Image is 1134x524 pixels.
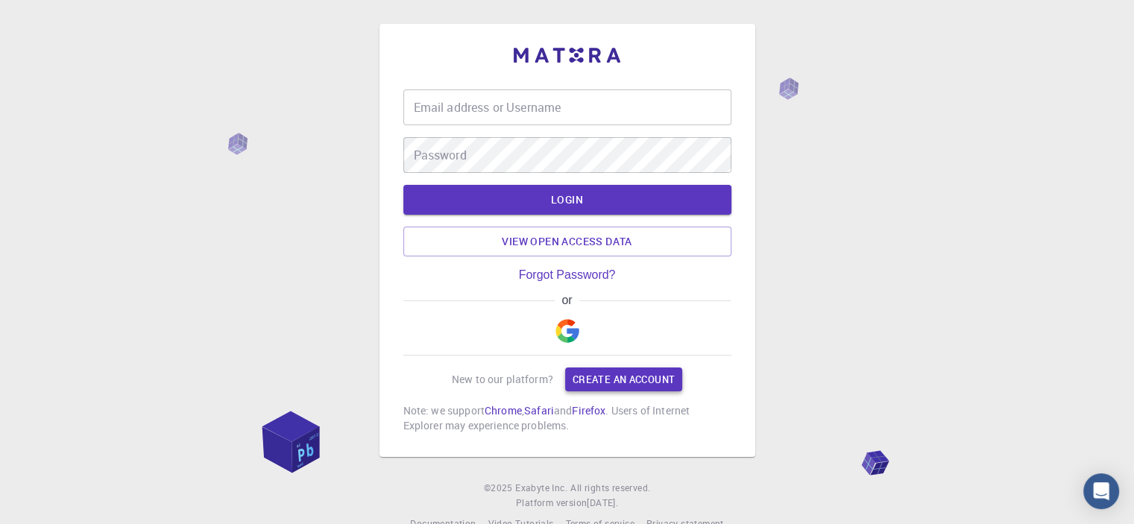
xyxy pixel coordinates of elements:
[524,403,554,417] a: Safari
[587,496,618,511] a: [DATE].
[403,185,731,215] button: LOGIN
[555,319,579,343] img: Google
[565,367,682,391] a: Create an account
[572,403,605,417] a: Firefox
[516,496,587,511] span: Platform version
[403,403,731,433] p: Note: we support , and . Users of Internet Explorer may experience problems.
[515,481,567,496] a: Exabyte Inc.
[587,496,618,508] span: [DATE] .
[515,482,567,493] span: Exabyte Inc.
[484,481,515,496] span: © 2025
[485,403,522,417] a: Chrome
[519,268,616,282] a: Forgot Password?
[555,294,579,307] span: or
[570,481,650,496] span: All rights reserved.
[452,372,553,387] p: New to our platform?
[1083,473,1119,509] div: Open Intercom Messenger
[403,227,731,256] a: View open access data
